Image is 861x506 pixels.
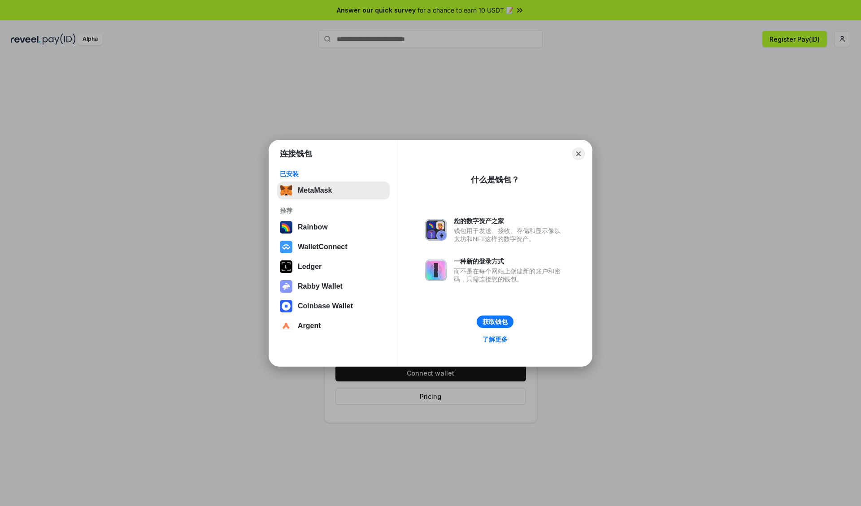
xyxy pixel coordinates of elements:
[277,238,390,256] button: WalletConnect
[280,241,292,253] img: svg+xml,%3Csvg%20width%3D%2228%22%20height%3D%2228%22%20viewBox%3D%220%200%2028%2028%22%20fill%3D...
[277,277,390,295] button: Rabby Wallet
[454,257,565,265] div: 一种新的登录方式
[298,186,332,195] div: MetaMask
[277,258,390,276] button: Ledger
[454,227,565,243] div: 钱包用于发送、接收、存储和显示像以太坊和NFT这样的数字资产。
[280,170,387,178] div: 已安装
[280,221,292,234] img: svg+xml,%3Csvg%20width%3D%22120%22%20height%3D%22120%22%20viewBox%3D%220%200%20120%20120%22%20fil...
[298,322,321,330] div: Argent
[298,243,348,251] div: WalletConnect
[454,267,565,283] div: 而不是在每个网站上创建新的账户和密码，只需连接您的钱包。
[298,302,353,310] div: Coinbase Wallet
[425,259,447,281] img: svg+xml,%3Csvg%20xmlns%3D%22http%3A%2F%2Fwww.w3.org%2F2000%2Fsvg%22%20fill%3D%22none%22%20viewBox...
[298,263,322,271] div: Ledger
[298,223,328,231] div: Rainbow
[280,280,292,293] img: svg+xml,%3Csvg%20xmlns%3D%22http%3A%2F%2Fwww.w3.org%2F2000%2Fsvg%22%20fill%3D%22none%22%20viewBox...
[425,219,447,241] img: svg+xml,%3Csvg%20xmlns%3D%22http%3A%2F%2Fwww.w3.org%2F2000%2Fsvg%22%20fill%3D%22none%22%20viewBox...
[477,316,513,328] button: 获取钱包
[471,174,519,185] div: 什么是钱包？
[483,335,508,343] div: 了解更多
[477,333,513,345] a: 了解更多
[280,320,292,332] img: svg+xml,%3Csvg%20width%3D%2228%22%20height%3D%2228%22%20viewBox%3D%220%200%2028%2028%22%20fill%3D...
[277,317,390,335] button: Argent
[277,218,390,236] button: Rainbow
[454,217,565,225] div: 您的数字资产之家
[280,184,292,197] img: svg+xml,%3Csvg%20fill%3D%22none%22%20height%3D%2233%22%20viewBox%3D%220%200%2035%2033%22%20width%...
[277,297,390,315] button: Coinbase Wallet
[280,148,312,159] h1: 连接钱包
[298,282,343,290] div: Rabby Wallet
[280,207,387,215] div: 推荐
[277,182,390,199] button: MetaMask
[280,300,292,312] img: svg+xml,%3Csvg%20width%3D%2228%22%20height%3D%2228%22%20viewBox%3D%220%200%2028%2028%22%20fill%3D...
[572,147,585,160] button: Close
[280,260,292,273] img: svg+xml,%3Csvg%20xmlns%3D%22http%3A%2F%2Fwww.w3.org%2F2000%2Fsvg%22%20width%3D%2228%22%20height%3...
[483,318,508,326] div: 获取钱包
